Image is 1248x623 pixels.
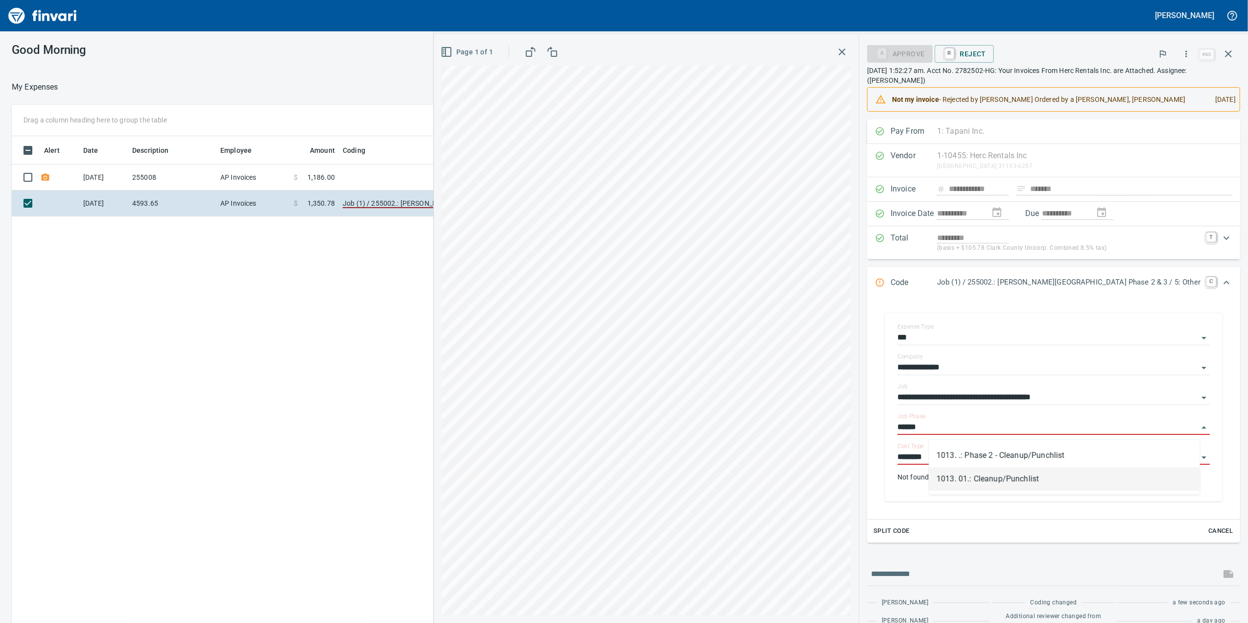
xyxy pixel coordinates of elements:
[24,115,167,125] p: Drag a column heading here to group the table
[897,472,1210,482] p: Not found
[873,526,910,537] span: Split Code
[40,174,50,180] span: Receipt Required
[343,144,378,156] span: Coding
[867,66,1240,85] p: [DATE] 1:52:27 am. Acct No. 2782502-HG: Your Invoices From Herc Rentals Inc. are Attached. Assign...
[44,144,72,156] span: Alert
[867,226,1240,259] div: Expand
[220,144,252,156] span: Employee
[6,4,79,27] img: Finvari
[128,191,216,216] td: 4593.65
[297,144,335,156] span: Amount
[897,354,923,359] label: Company
[1197,331,1211,345] button: Open
[897,324,934,330] label: Expense Type
[12,81,58,93] nav: breadcrumb
[1197,391,1211,405] button: Open
[1200,49,1214,60] a: esc
[443,46,493,58] span: Page 1 of 1
[882,598,929,608] span: [PERSON_NAME]
[1176,43,1197,65] button: More
[83,144,111,156] span: Date
[929,467,1200,491] li: 1013. 01.: Cleanup/Punchlist
[1197,421,1211,434] button: Close
[44,144,60,156] span: Alert
[1197,42,1240,66] span: Close invoice
[132,144,169,156] span: Description
[12,43,323,57] h3: Good Morning
[942,46,986,62] span: Reject
[891,232,937,253] p: Total
[79,165,128,191] td: [DATE]
[937,277,1201,288] p: Job (1) / 255002.: [PERSON_NAME][GEOGRAPHIC_DATA] Phase 2 & 3 / 5: Other
[1217,562,1240,586] span: This records your message into the invoice and notifies anyone mentioned
[132,144,182,156] span: Description
[79,191,128,216] td: [DATE]
[343,144,365,156] span: Coding
[1206,277,1216,287] a: C
[1207,526,1234,537] span: Cancel
[294,172,298,182] span: $
[937,243,1201,253] p: (basis + $105.78 Clark County Unicorp. Combined 8.5% tax)
[12,81,58,93] p: My Expenses
[897,413,925,419] label: Job Phase
[871,524,912,539] button: Split Code
[1206,232,1216,242] a: T
[867,49,933,57] div: Job Phase required
[897,383,908,389] label: Job
[1205,524,1236,539] button: Cancel
[128,165,216,191] td: 255008
[220,144,264,156] span: Employee
[310,144,335,156] span: Amount
[1197,361,1211,375] button: Open
[216,191,290,216] td: AP Invoices
[1152,43,1174,65] button: Flag
[897,443,924,449] label: Cost Type
[1031,598,1077,608] span: Coding changed
[867,267,1240,299] div: Expand
[892,96,939,103] strong: Not my invoice
[339,191,584,216] td: Job (1) / 255002.: [PERSON_NAME][GEOGRAPHIC_DATA] Phase 2 & 3 / 5: Other
[892,91,1207,108] div: - Rejected by [PERSON_NAME] Ordered by a [PERSON_NAME], [PERSON_NAME]
[307,172,335,182] span: 1,186.00
[945,48,954,59] a: R
[891,277,937,289] p: Code
[1197,451,1211,464] button: Open
[439,43,497,61] button: Page 1 of 1
[1173,598,1225,608] span: a few seconds ago
[1207,91,1236,108] div: [DATE]
[83,144,98,156] span: Date
[1155,10,1214,21] h5: [PERSON_NAME]
[1153,8,1217,23] button: [PERSON_NAME]
[294,198,298,208] span: $
[216,165,290,191] td: AP Invoices
[867,299,1240,543] div: Expand
[929,444,1200,467] li: 1013. .: Phase 2 - Cleanup/Punchlist
[307,198,335,208] span: 1,350.78
[935,45,994,63] button: RReject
